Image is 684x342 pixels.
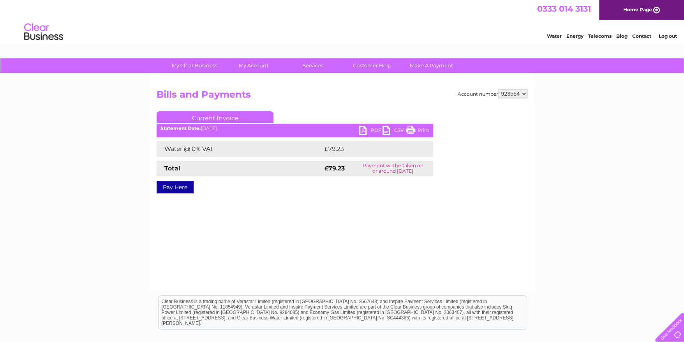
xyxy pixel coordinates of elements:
a: PDF [359,126,383,137]
a: Contact [632,33,651,39]
strong: Total [164,165,180,172]
a: 0333 014 3131 [537,4,591,14]
a: Pay Here [157,181,194,193]
div: [DATE] [157,126,433,131]
td: Payment will be taken on or around [DATE] [353,161,433,176]
strong: £79.23 [324,165,345,172]
a: Services [281,58,345,73]
a: My Clear Business [162,58,227,73]
div: Account number [458,89,527,98]
a: Print [406,126,429,137]
a: Telecoms [588,33,612,39]
b: Statement Date: [160,125,201,131]
a: Water [547,33,562,39]
img: logo.png [24,20,63,44]
a: Customer Help [340,58,404,73]
a: Make A Payment [399,58,464,73]
a: Current Invoice [157,111,273,123]
a: CSV [383,126,406,137]
td: Water @ 0% VAT [157,141,323,157]
a: Energy [566,33,584,39]
a: Blog [616,33,628,39]
div: Clear Business is a trading name of Verastar Limited (registered in [GEOGRAPHIC_DATA] No. 3667643... [159,4,527,38]
a: Log out [658,33,677,39]
a: My Account [222,58,286,73]
h2: Bills and Payments [157,89,527,104]
td: £79.23 [323,141,417,157]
